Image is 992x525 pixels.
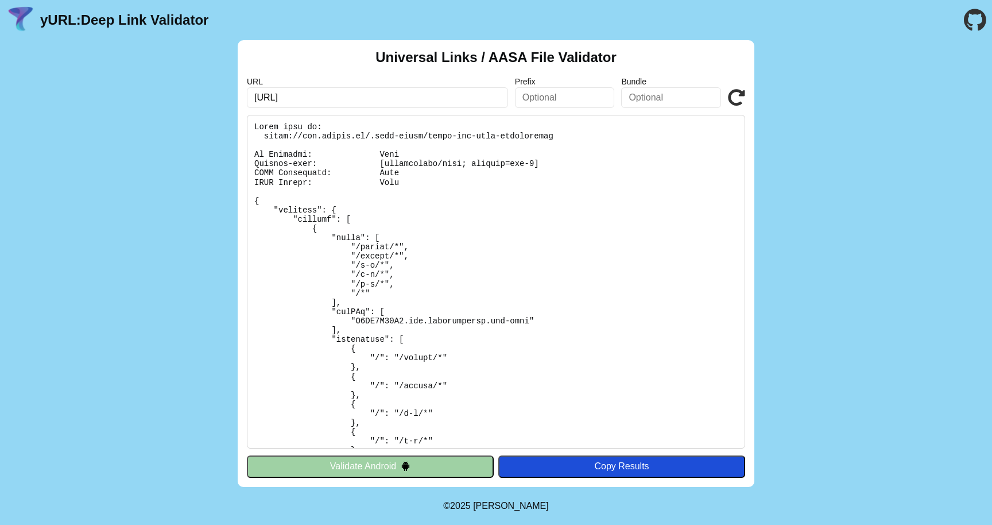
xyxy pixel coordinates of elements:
[515,87,615,108] input: Optional
[515,77,615,86] label: Prefix
[6,5,36,35] img: yURL Logo
[247,115,745,449] pre: Lorem ipsu do: sitam://con.adipis.el/.sedd-eiusm/tempo-inc-utla-etdoloremag Al Enimadmi: Veni Qui...
[401,461,410,471] img: droidIcon.svg
[498,455,745,477] button: Copy Results
[375,49,617,65] h2: Universal Links / AASA File Validator
[247,455,494,477] button: Validate Android
[473,501,549,511] a: Michael Ibragimchayev's Personal Site
[450,501,471,511] span: 2025
[504,461,739,472] div: Copy Results
[621,87,721,108] input: Optional
[621,77,721,86] label: Bundle
[40,12,208,28] a: yURL:Deep Link Validator
[247,87,508,108] input: Required
[443,487,548,525] footer: ©
[247,77,508,86] label: URL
